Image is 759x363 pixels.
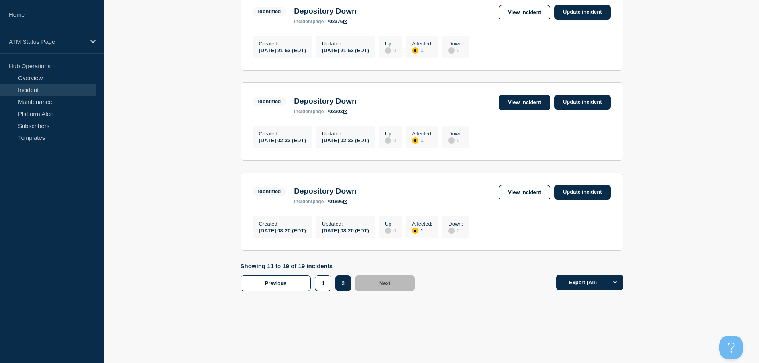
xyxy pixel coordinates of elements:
[554,95,611,110] a: Update incident
[448,41,463,47] p: Down :
[259,137,306,143] div: [DATE] 02:33 (EDT)
[322,47,369,53] div: [DATE] 21:53 (EDT)
[253,97,286,106] span: Identified
[385,137,396,144] div: 0
[241,275,311,291] button: Previous
[385,41,396,47] p: Up :
[322,137,369,143] div: [DATE] 02:33 (EDT)
[412,227,432,234] div: 1
[385,228,391,234] div: disabled
[379,280,390,286] span: Next
[241,263,419,269] p: Showing 11 to 19 of 19 incidents
[259,131,306,137] p: Created :
[412,221,432,227] p: Affected :
[448,131,463,137] p: Down :
[322,221,369,227] p: Updated :
[294,109,324,114] p: page
[448,137,463,144] div: 0
[322,227,369,233] div: [DATE] 08:20 (EDT)
[385,221,396,227] p: Up :
[294,199,312,204] span: incident
[556,275,623,290] button: Export (All)
[315,275,331,291] button: 1
[499,5,550,20] a: View incident
[294,187,356,196] h3: Depository Down
[294,19,324,24] p: page
[322,131,369,137] p: Updated :
[335,275,351,291] button: 2
[448,47,455,54] div: disabled
[412,228,418,234] div: affected
[385,47,396,54] div: 0
[412,137,432,144] div: 1
[412,137,418,144] div: affected
[322,41,369,47] p: Updated :
[265,280,287,286] span: Previous
[294,7,356,16] h3: Depository Down
[719,336,743,359] iframe: Help Scout Beacon - Open
[259,221,306,227] p: Created :
[253,187,286,196] span: Identified
[499,185,550,200] a: View incident
[554,5,611,20] a: Update incident
[448,227,463,234] div: 0
[259,227,306,233] div: [DATE] 08:20 (EDT)
[253,7,286,16] span: Identified
[259,47,306,53] div: [DATE] 21:53 (EDT)
[294,19,312,24] span: incident
[327,109,347,114] a: 702303
[294,97,356,106] h3: Depository Down
[327,199,347,204] a: 701896
[448,47,463,54] div: 0
[412,131,432,137] p: Affected :
[9,38,85,45] p: ATM Status Page
[385,47,391,54] div: disabled
[448,137,455,144] div: disabled
[607,275,623,290] button: Options
[385,227,396,234] div: 0
[448,221,463,227] p: Down :
[448,228,455,234] div: disabled
[259,41,306,47] p: Created :
[412,47,432,54] div: 1
[294,109,312,114] span: incident
[499,95,550,110] a: View incident
[554,185,611,200] a: Update incident
[412,47,418,54] div: affected
[327,19,347,24] a: 702376
[385,137,391,144] div: disabled
[385,131,396,137] p: Up :
[355,275,415,291] button: Next
[294,199,324,204] p: page
[412,41,432,47] p: Affected :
